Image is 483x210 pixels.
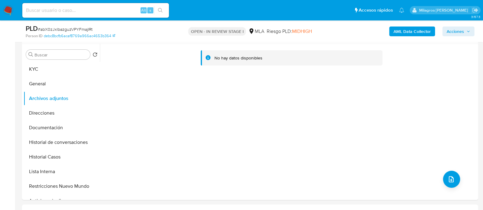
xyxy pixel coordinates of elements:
b: Person ID [26,33,42,39]
button: search-icon [154,6,166,15]
button: Buscar [28,52,33,57]
p: OPEN - IN REVIEW STAGE I [188,27,246,36]
span: Riesgo PLD: [266,28,312,35]
b: PLD [26,23,38,33]
span: Alt [141,7,146,13]
a: Notificaciones [399,8,404,13]
button: Anticipos de dinero [24,194,100,208]
button: Archivos adjuntos [24,91,100,106]
p: milagros.cisterna@mercadolibre.com [419,7,470,13]
div: MLA [248,28,264,35]
button: Volver al orden por defecto [93,52,97,59]
button: KYC [24,62,100,77]
input: Buscar usuario o caso... [22,6,169,14]
span: s [149,7,151,13]
button: Documentación [24,120,100,135]
b: AML Data Collector [393,27,431,36]
button: Historial de conversaciones [24,135,100,150]
span: # abX0zJxlbazguzVPYFmajIRt [38,26,93,32]
button: General [24,77,100,91]
button: Lista Interna [24,164,100,179]
span: MIDHIGH [292,28,312,35]
div: No hay datos disponibles [214,55,262,61]
a: Salir [472,7,478,13]
button: AML Data Collector [389,27,435,36]
input: Buscar [35,52,88,58]
button: upload-file [443,171,460,188]
button: Direcciones [24,106,100,120]
span: Accesos rápidos [359,7,393,13]
button: Historial Casos [24,150,100,164]
span: 3.157.3 [471,14,480,19]
button: Restricciones Nuevo Mundo [24,179,100,194]
button: Acciones [442,27,474,36]
span: Acciones [447,27,464,36]
a: debc8bcfb6acaf8769a966ac4653b364 [44,33,115,39]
